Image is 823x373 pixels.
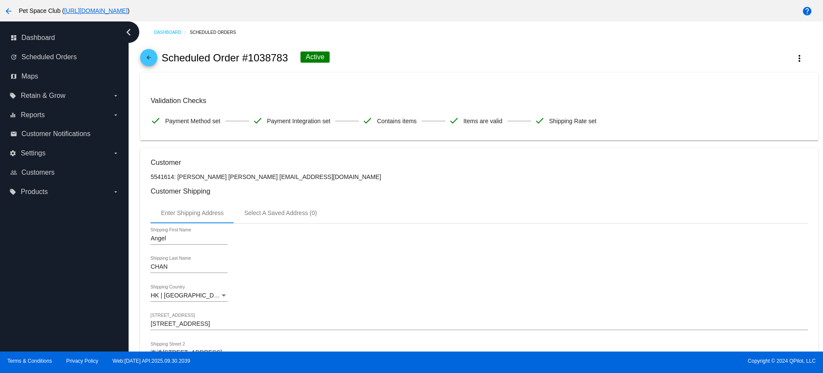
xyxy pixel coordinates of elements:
i: dashboard [10,34,17,41]
div: Select A Saved Address (0) [244,209,317,216]
span: Products [21,188,48,196]
h3: Customer Shipping [150,187,808,195]
i: arrow_drop_down [112,112,119,118]
input: Shipping First Name [150,235,228,242]
p: 5541614: [PERSON_NAME] [PERSON_NAME] [EMAIL_ADDRESS][DOMAIN_NAME] [150,173,808,180]
i: chevron_left [122,25,135,39]
a: dashboard Dashboard [10,31,119,45]
h2: Scheduled Order #1038783 [162,52,288,64]
i: arrow_drop_down [112,92,119,99]
span: Scheduled Orders [21,53,77,61]
span: Reports [21,111,45,119]
a: [URL][DOMAIN_NAME] [64,7,128,14]
i: email [10,130,17,137]
i: settings [9,150,16,157]
span: Customers [21,169,54,176]
span: Items are valid [463,112,502,130]
a: email Customer Notifications [10,127,119,141]
span: Payment Integration set [267,112,330,130]
mat-icon: check [150,115,161,126]
mat-select: Shipping Country [150,292,228,299]
i: arrow_drop_down [112,188,119,195]
span: Copyright © 2024 QPilot, LLC [419,358,816,364]
input: Shipping Street 2 [150,349,808,356]
mat-icon: help [802,6,812,16]
a: Dashboard [154,26,190,39]
i: update [10,54,17,61]
span: Maps [21,73,38,80]
i: arrow_drop_down [112,150,119,157]
input: Shipping Street 1 [150,321,808,328]
span: Customer Notifications [21,130,90,138]
span: Payment Method set [165,112,220,130]
div: Enter Shipping Address [161,209,223,216]
h3: Customer [150,158,808,167]
span: Pet Space Club ( ) [19,7,129,14]
a: map Maps [10,70,119,83]
i: map [10,73,17,80]
mat-icon: check [362,115,372,126]
h3: Validation Checks [150,97,808,105]
a: Scheduled Orders [190,26,243,39]
span: Dashboard [21,34,55,42]
span: Settings [21,149,45,157]
a: update Scheduled Orders [10,50,119,64]
mat-icon: check [449,115,459,126]
mat-icon: check [252,115,263,126]
input: Shipping Last Name [150,264,228,270]
span: Contains items [377,112,417,130]
i: equalizer [9,112,16,118]
a: Terms & Conditions [7,358,52,364]
mat-icon: more_vert [794,53,805,64]
mat-icon: check [535,115,545,126]
a: Web:[DATE] API:2025.09.30.2039 [113,358,190,364]
span: Retain & Grow [21,92,65,100]
a: Privacy Policy [66,358,99,364]
i: local_offer [9,188,16,195]
a: people_outline Customers [10,166,119,179]
div: Active [300,52,330,63]
mat-icon: arrow_back [3,6,14,16]
span: HK | [GEOGRAPHIC_DATA] [150,292,226,299]
i: people_outline [10,169,17,176]
mat-icon: arrow_back [144,55,154,65]
i: local_offer [9,92,16,99]
span: Shipping Rate set [549,112,597,130]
